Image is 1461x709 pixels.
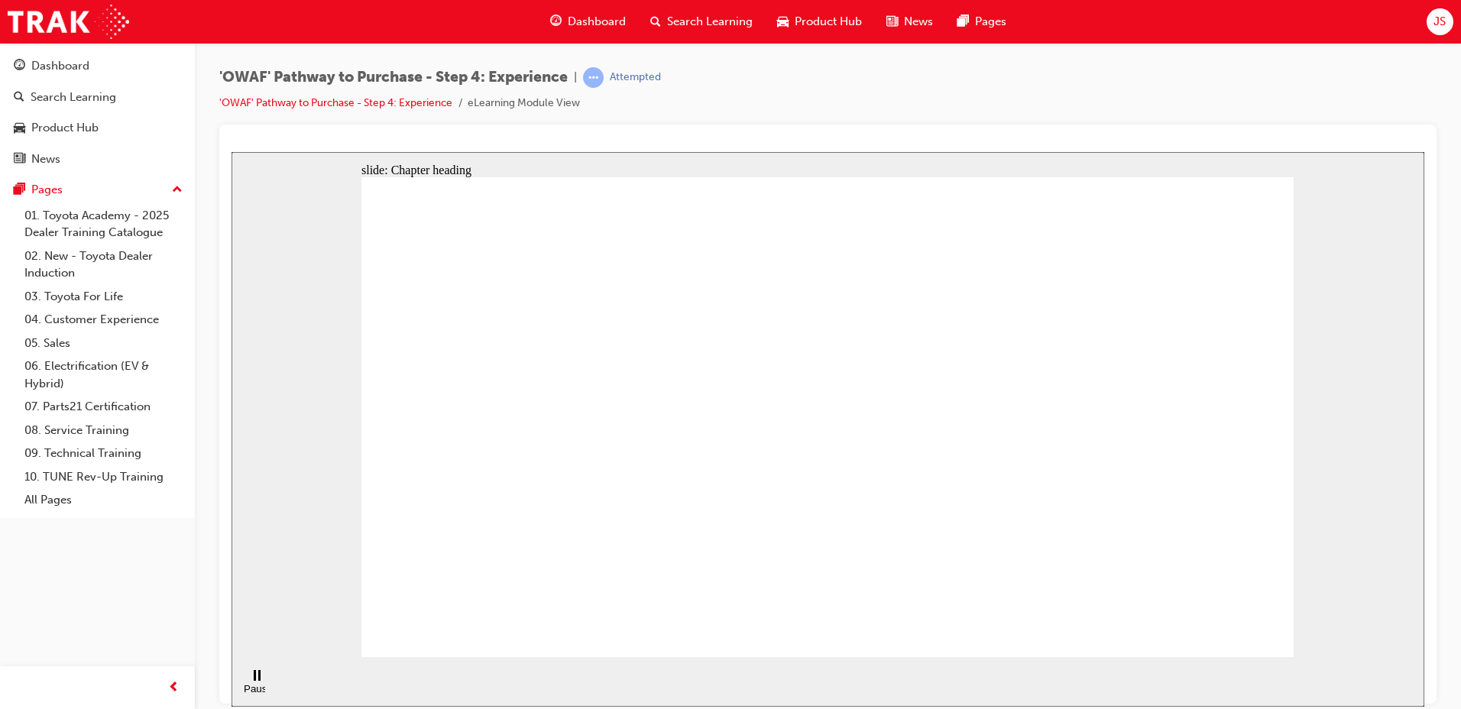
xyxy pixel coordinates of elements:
span: 'OWAF' Pathway to Purchase - Step 4: Experience [219,69,568,86]
a: 'OWAF' Pathway to Purchase - Step 4: Experience [219,96,452,109]
span: search-icon [14,91,24,105]
li: eLearning Module View [468,95,580,112]
a: 04. Customer Experience [18,308,189,332]
div: Attempted [610,70,661,85]
span: Dashboard [568,13,626,31]
span: learningRecordVerb_ATTEMPT-icon [583,67,604,88]
button: Pages [6,176,189,204]
span: News [904,13,933,31]
span: guage-icon [550,12,562,31]
span: pages-icon [957,12,969,31]
div: Dashboard [31,57,89,75]
a: car-iconProduct Hub [765,6,874,37]
a: 05. Sales [18,332,189,355]
a: 09. Technical Training [18,442,189,465]
a: Product Hub [6,114,189,142]
span: JS [1433,13,1446,31]
span: guage-icon [14,60,25,73]
span: Search Learning [667,13,753,31]
span: search-icon [650,12,661,31]
a: News [6,145,189,173]
img: Trak [8,5,129,39]
span: news-icon [14,153,25,167]
div: Pause (Ctrl+Alt+P) [12,531,38,554]
a: 06. Electrification (EV & Hybrid) [18,354,189,395]
a: All Pages [18,488,189,512]
a: Dashboard [6,52,189,80]
button: Pause (Ctrl+Alt+P) [8,517,34,543]
span: prev-icon [168,678,180,698]
a: 01. Toyota Academy - 2025 Dealer Training Catalogue [18,204,189,244]
a: pages-iconPages [945,6,1019,37]
span: up-icon [172,180,183,200]
a: 07. Parts21 Certification [18,395,189,419]
span: news-icon [886,12,898,31]
a: Search Learning [6,83,189,112]
a: guage-iconDashboard [538,6,638,37]
span: pages-icon [14,183,25,197]
span: Pages [975,13,1006,31]
a: 03. Toyota For Life [18,285,189,309]
button: DashboardSearch LearningProduct HubNews [6,49,189,176]
button: JS [1427,8,1453,35]
a: search-iconSearch Learning [638,6,765,37]
div: News [31,151,60,168]
div: playback controls [8,505,34,555]
div: Pages [31,181,63,199]
span: car-icon [14,121,25,135]
a: 08. Service Training [18,419,189,442]
a: 02. New - Toyota Dealer Induction [18,244,189,285]
a: 10. TUNE Rev-Up Training [18,465,189,489]
div: Product Hub [31,119,99,137]
span: | [574,69,577,86]
a: news-iconNews [874,6,945,37]
div: Search Learning [31,89,116,106]
span: Product Hub [795,13,862,31]
span: car-icon [777,12,789,31]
